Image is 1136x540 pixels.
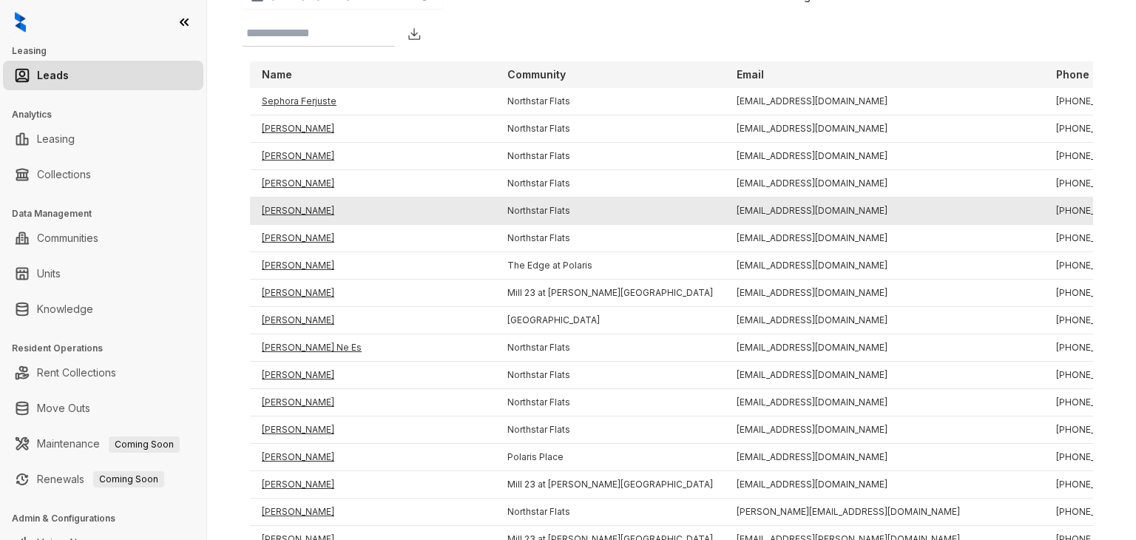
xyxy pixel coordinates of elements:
li: Maintenance [3,429,203,459]
td: [EMAIL_ADDRESS][DOMAIN_NAME] [725,143,1044,170]
span: Coming Soon [93,471,164,487]
h3: Admin & Configurations [12,512,206,525]
li: Communities [3,223,203,253]
a: Collections [37,160,91,189]
p: Phone [1056,67,1089,82]
td: [EMAIL_ADDRESS][DOMAIN_NAME] [725,280,1044,307]
li: Units [3,259,203,288]
a: RenewalsComing Soon [37,465,164,494]
a: Units [37,259,61,288]
td: Northstar Flats [496,334,725,362]
td: Northstar Flats [496,499,725,526]
td: Northstar Flats [496,416,725,444]
a: Rent Collections [37,358,116,388]
li: Knowledge [3,294,203,324]
td: [PERSON_NAME] [250,170,496,198]
h3: Resident Operations [12,342,206,355]
td: Northstar Flats [496,198,725,225]
td: Northstar Flats [496,362,725,389]
td: [PERSON_NAME] [250,252,496,280]
h3: Analytics [12,108,206,121]
td: [EMAIL_ADDRESS][DOMAIN_NAME] [725,416,1044,444]
td: [PERSON_NAME] [250,444,496,471]
td: [PERSON_NAME] [250,499,496,526]
td: [PERSON_NAME] [250,416,496,444]
a: Communities [37,223,98,253]
td: [PERSON_NAME] [250,362,496,389]
img: Download [407,27,422,41]
td: [PERSON_NAME] [250,198,496,225]
td: Northstar Flats [496,225,725,252]
td: [PERSON_NAME] [250,471,496,499]
a: Leasing [37,124,75,154]
a: Leads [37,61,69,90]
td: [EMAIL_ADDRESS][DOMAIN_NAME] [725,444,1044,471]
li: Leads [3,61,203,90]
td: Sephora Ferjuste [250,88,496,115]
h3: Leasing [12,44,206,58]
td: [EMAIL_ADDRESS][DOMAIN_NAME] [725,198,1044,225]
td: [EMAIL_ADDRESS][DOMAIN_NAME] [725,170,1044,198]
p: Community [507,67,566,82]
td: [EMAIL_ADDRESS][DOMAIN_NAME] [725,307,1044,334]
li: Leasing [3,124,203,154]
td: Mill 23 at [PERSON_NAME][GEOGRAPHIC_DATA] [496,471,725,499]
td: Northstar Flats [496,389,725,416]
td: [EMAIL_ADDRESS][DOMAIN_NAME] [725,252,1044,280]
p: Name [262,67,292,82]
td: [PERSON_NAME] [250,280,496,307]
td: Mill 23 at [PERSON_NAME][GEOGRAPHIC_DATA] [496,280,725,307]
td: [EMAIL_ADDRESS][DOMAIN_NAME] [725,389,1044,416]
li: Move Outs [3,394,203,423]
td: [PERSON_NAME] [250,307,496,334]
a: Knowledge [37,294,93,324]
a: Move Outs [37,394,90,423]
li: Rent Collections [3,358,203,388]
td: [EMAIL_ADDRESS][DOMAIN_NAME] [725,225,1044,252]
td: Northstar Flats [496,88,725,115]
p: Email [737,67,764,82]
td: [EMAIL_ADDRESS][DOMAIN_NAME] [725,334,1044,362]
img: logo [15,12,26,33]
td: [PERSON_NAME] [250,143,496,170]
li: Collections [3,160,203,189]
img: SearchIcon [379,27,391,40]
td: [EMAIL_ADDRESS][DOMAIN_NAME] [725,471,1044,499]
td: Northstar Flats [496,170,725,198]
td: [EMAIL_ADDRESS][DOMAIN_NAME] [725,362,1044,389]
td: [GEOGRAPHIC_DATA] [496,307,725,334]
td: [EMAIL_ADDRESS][DOMAIN_NAME] [725,88,1044,115]
td: Northstar Flats [496,143,725,170]
li: Renewals [3,465,203,494]
td: The Edge at Polaris [496,252,725,280]
span: Coming Soon [109,436,180,453]
td: [PERSON_NAME] [250,389,496,416]
h3: Data Management [12,207,206,220]
td: [EMAIL_ADDRESS][DOMAIN_NAME] [725,115,1044,143]
td: [PERSON_NAME][EMAIL_ADDRESS][DOMAIN_NAME] [725,499,1044,526]
td: [PERSON_NAME] [250,115,496,143]
td: Northstar Flats [496,115,725,143]
td: [PERSON_NAME] Ne Es [250,334,496,362]
td: Polaris Place [496,444,725,471]
td: [PERSON_NAME] [250,225,496,252]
